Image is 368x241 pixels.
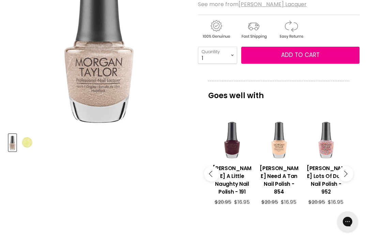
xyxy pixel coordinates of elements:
[306,164,346,196] h3: [PERSON_NAME] Lots Of Dots Nail Polish - 952
[235,19,272,40] img: shipping.gif
[281,198,296,206] span: $16.95
[19,135,35,151] img: Morgan Taylor Bronzed Nail Polish - 837
[215,198,231,206] span: $20.95
[212,159,252,199] a: View product:Morgan Taylor A Little Naughty Nail Polish - 191
[259,164,299,196] h3: [PERSON_NAME] Need A Tan Nail Polish - 854
[273,19,309,40] img: returns.gif
[18,134,36,151] button: Morgan Taylor Bronzed Nail Polish - 837
[198,19,234,40] img: genuine.gif
[234,198,250,206] span: $16.95
[208,81,349,103] p: Goes well with
[261,198,278,206] span: $20.95
[306,159,346,199] a: View product:Morgan Taylor Lots Of Dots Nail Polish - 952
[198,0,307,8] span: See more from
[9,134,16,151] button: Morgan Taylor Bronzed Nail Polish - 837
[212,164,252,196] h3: [PERSON_NAME] A Little Naughty Nail Polish - 191
[308,198,325,206] span: $20.95
[9,135,16,151] img: Morgan Taylor Bronzed Nail Polish - 837
[281,51,320,59] span: Add to cart
[259,159,299,199] a: View product:Morgan Taylor Need A Tan Nail Polish - 854
[239,0,307,8] a: [PERSON_NAME] Lacquer
[198,47,237,64] select: Quantity
[328,198,343,206] span: $16.95
[334,209,361,234] iframe: Gorgias live chat messenger
[241,47,359,64] button: Add to cart
[7,132,190,151] div: Product thumbnails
